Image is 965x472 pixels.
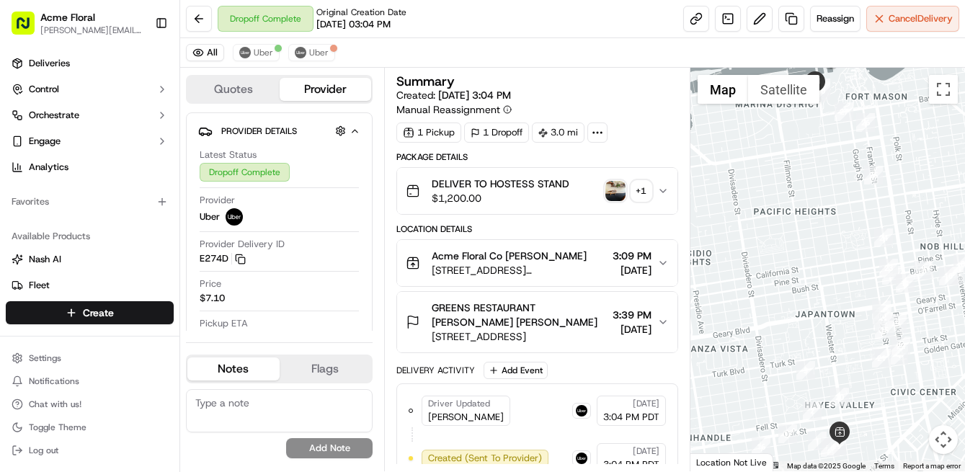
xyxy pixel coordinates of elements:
button: Log out [6,440,174,460]
button: Orchestrate [6,104,174,127]
div: Location Details [396,223,678,235]
button: Acme Floral [40,10,95,25]
button: [PERSON_NAME][EMAIL_ADDRESS][DOMAIN_NAME] [40,25,143,36]
span: Log out [29,445,58,456]
button: Uber [233,44,280,61]
div: 21 [872,349,891,368]
div: 16 [752,437,770,456]
div: 23 [879,259,898,277]
span: [DATE] [613,322,652,337]
div: 15 [875,321,894,339]
span: [DATE] [633,445,659,457]
span: Uber [200,210,220,223]
button: Acme Floral[PERSON_NAME][EMAIL_ADDRESS][DOMAIN_NAME] [6,6,149,40]
button: Provider [280,78,372,101]
span: Provider Details [221,125,297,137]
span: Analytics [29,161,68,174]
div: 2 [803,401,822,420]
div: Location Not Live [690,453,773,471]
div: + 1 [631,181,652,201]
a: Analytics [6,156,174,179]
img: uber-new-logo.jpeg [576,453,587,464]
button: Reassign [810,6,861,32]
div: 12 [872,300,891,319]
button: Add Event [484,362,548,379]
span: Reassign [817,12,854,25]
button: Toggle fullscreen view [929,75,958,104]
a: Nash AI [12,253,168,266]
div: 3.0 mi [532,123,584,143]
img: uber-new-logo.jpeg [239,47,251,58]
span: Pickup ETA [200,317,248,330]
button: Fleet [6,274,174,297]
button: Chat with us! [6,394,174,414]
div: 14 [873,312,892,331]
button: Settings [6,348,174,368]
span: Fleet [29,279,50,292]
button: E274D [200,252,246,265]
span: Create [83,306,114,320]
div: 19 [827,437,846,455]
button: DELIVER TO HOSTESS STAND$1,200.00photo_proof_of_delivery image+1 [397,168,677,214]
button: Map camera controls [929,425,958,454]
span: Acme Floral Co [PERSON_NAME] [432,249,587,263]
span: $7.10 [200,292,225,305]
span: Driver Updated [428,398,490,409]
span: GREENS RESTAURANT [PERSON_NAME] [PERSON_NAME] [432,300,607,329]
button: CancelDelivery [866,6,959,32]
span: [DATE] [633,398,659,409]
div: 18 [821,438,840,457]
span: [PERSON_NAME] [428,411,504,424]
button: photo_proof_of_delivery image+1 [605,181,652,201]
h3: Summary [396,75,455,88]
button: Show street map [698,75,748,104]
span: Provider Delivery ID [200,238,285,251]
span: 3:09 PM [613,249,652,263]
button: GREENS RESTAURANT [PERSON_NAME] [PERSON_NAME][STREET_ADDRESS]3:39 PM[DATE] [397,292,677,352]
span: 3:04 PM PDT [603,458,659,471]
a: Deliveries [6,52,174,75]
span: Original Creation Date [316,6,406,18]
div: 20 [830,388,849,406]
span: Chat with us! [29,398,81,410]
span: Nash AI [29,253,61,266]
span: [STREET_ADDRESS][PERSON_NAME] [432,263,607,277]
button: Notifications [6,371,174,391]
button: Toggle Theme [6,417,174,437]
span: Notifications [29,375,79,387]
button: Show satellite imagery [748,75,819,104]
button: Control [6,78,174,101]
span: Cancel Delivery [889,12,953,25]
div: Available Products [6,225,174,248]
a: Terms (opens in new tab) [874,462,894,470]
button: Provider Details [198,119,360,143]
span: $1,200.00 [432,191,569,205]
div: 22 [891,337,910,355]
div: 11 [896,274,915,293]
span: Settings [29,352,61,364]
button: Acme Floral Co [PERSON_NAME][STREET_ADDRESS][PERSON_NAME]3:09 PM[DATE] [397,240,677,286]
span: Uber [309,47,329,58]
span: Deliveries [29,57,70,70]
button: All [186,44,224,61]
div: 13 [873,306,891,324]
div: 10 [939,267,958,285]
div: 5 [888,314,907,333]
div: 7 [914,261,933,280]
button: Engage [6,130,174,153]
span: 3:39 PM [613,308,652,322]
a: Fleet [12,279,168,292]
div: 1 Dropoff [464,123,529,143]
div: 25 [864,166,883,184]
span: [STREET_ADDRESS] [432,329,607,344]
div: 17 [778,424,797,443]
div: 3 [796,361,815,380]
img: photo_proof_of_delivery image [605,181,626,201]
span: Created (Sent To Provider) [428,452,542,465]
button: Uber [288,44,335,61]
div: 27 [835,102,853,121]
span: Created: [396,88,511,102]
span: Control [29,83,59,96]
